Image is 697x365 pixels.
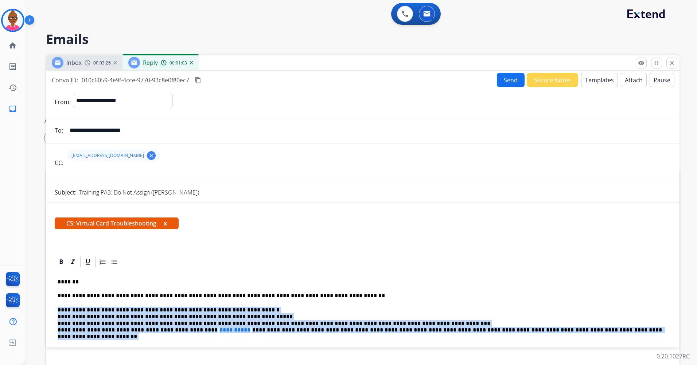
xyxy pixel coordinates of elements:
[55,217,179,229] span: CS: Virtual Card Troubleshooting
[669,60,675,66] mat-icon: close
[170,60,187,66] span: 00:01:03
[657,352,690,361] p: 0.20.1027RC
[44,116,84,125] p: Applied filters:
[148,152,155,159] mat-icon: clear
[581,73,618,87] button: Templates
[55,158,63,167] p: CC:
[195,77,201,83] mat-icon: content_copy
[164,219,167,228] button: x
[55,126,63,135] p: To:
[52,76,78,85] p: Convo ID:
[56,256,67,267] div: Bold
[8,83,17,92] mat-icon: history
[497,73,525,87] button: Send
[8,105,17,113] mat-icon: inbox
[650,73,674,87] button: Pause
[8,41,17,50] mat-icon: home
[93,60,111,66] span: 00:03:26
[143,59,158,67] span: Reply
[71,153,144,158] span: [EMAIL_ADDRESS][DOMAIN_NAME]
[109,256,120,267] div: Bullet List
[55,188,77,197] p: Subject:
[3,10,23,31] img: avatar
[97,256,108,267] div: Ordered List
[55,98,71,106] p: From:
[638,60,645,66] mat-icon: remove_red_eye
[79,188,199,197] p: Training PA3: Do Not Assign ([PERSON_NAME])
[82,76,189,84] span: 010c6059-4e9f-4cce-9770-93c8e0f80ec7
[46,32,680,47] h2: Emails
[82,256,93,267] div: Underline
[66,59,82,67] span: Inbox
[8,62,17,71] mat-icon: list_alt
[621,73,647,87] button: Attach
[527,73,578,87] button: Secure Notes
[44,131,121,145] div: Status: New - Reply
[67,256,78,267] div: Italic
[653,60,660,66] mat-icon: fullscreen_exit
